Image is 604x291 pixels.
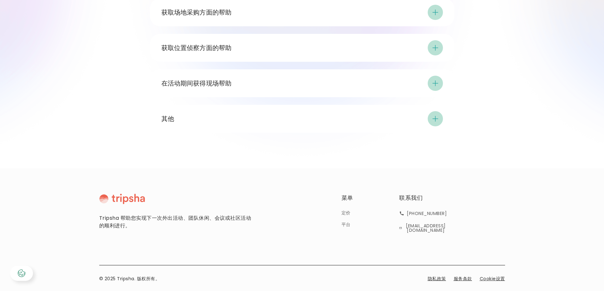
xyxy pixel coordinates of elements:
[161,76,443,91] div: 在活动期间获得现场帮助
[161,5,443,20] div: 获取场地采购方面的帮助
[99,214,251,229] font: Tripsha 帮助您实现下一次外出活动、团队休闲、会议或社区活动的顺利进行。
[99,193,145,204] img: Tripsha 标志
[161,79,232,88] font: 在活动期间获得现场帮助
[161,43,232,52] font: 获取位置侦察方面的帮助
[161,111,443,126] div: 其他
[341,194,353,202] font: 菜单
[161,114,174,123] font: 其他
[454,275,472,282] a: 服务条款
[99,275,160,282] font: © 2025 Tripsha. 版权所有。
[428,275,446,282] a: 隐私政策
[341,221,351,228] a: 平台
[399,222,447,234] a: [EMAIL_ADDRESS][DOMAIN_NAME]
[399,210,447,217] a: [PHONE_NUMBER]
[161,8,232,17] font: 获取场地采购方面的帮助
[341,210,351,216] a: 定价
[161,40,443,55] div: 获取位置侦察方面的帮助
[399,194,423,202] font: 联系我们
[480,275,505,282] a: Cookie设置
[406,223,446,233] font: [EMAIL_ADDRESS][DOMAIN_NAME]
[407,210,447,217] font: [PHONE_NUMBER]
